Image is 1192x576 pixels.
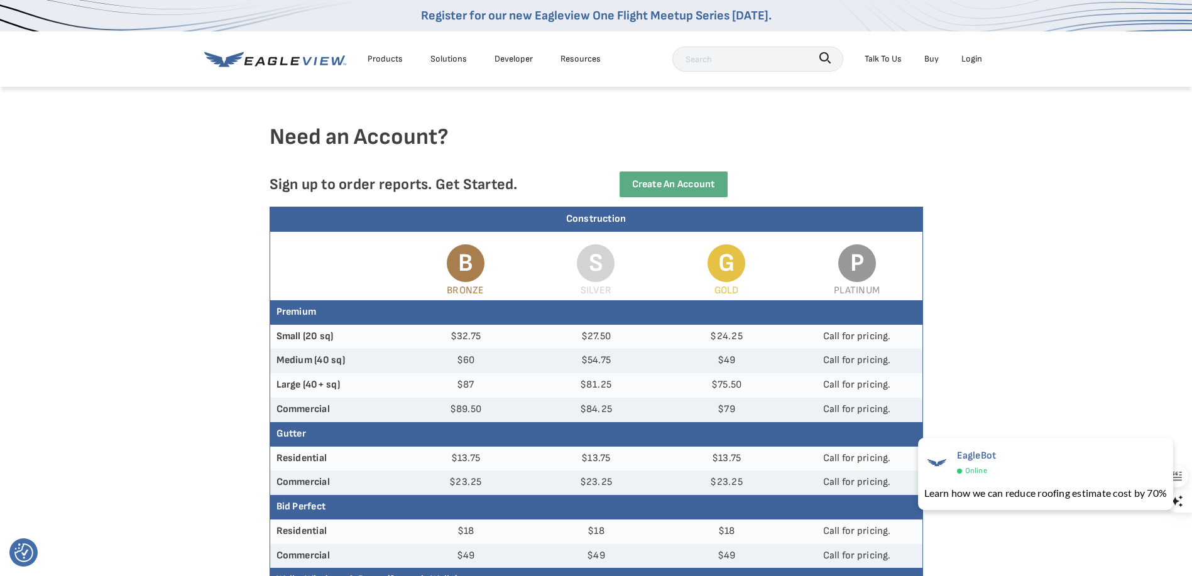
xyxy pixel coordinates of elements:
[961,51,982,67] div: Login
[270,349,401,373] th: Medium (40 sq)
[14,543,33,562] button: Consent Preferences
[792,447,922,471] td: Call for pricing.
[661,349,792,373] td: $49
[270,495,922,519] th: Bid Perfect
[270,519,401,544] th: Residential
[965,464,987,478] span: Online
[661,447,792,471] td: $13.75
[672,46,843,72] input: Search
[924,51,939,67] a: Buy
[792,470,922,495] td: Call for pricing.
[792,349,922,373] td: Call for pricing.
[531,398,662,422] td: $84.25
[270,175,576,193] p: Sign up to order reports. Get Started.
[865,51,902,67] div: Talk To Us
[834,285,880,296] span: Platinum
[792,544,922,568] td: Call for pricing.
[400,544,531,568] td: $49
[792,519,922,544] td: Call for pricing.
[430,51,467,67] div: Solutions
[368,51,403,67] div: Products
[531,373,662,398] td: $81.25
[400,325,531,349] td: $32.75
[838,244,876,282] span: P
[270,470,401,495] th: Commercial
[270,398,401,422] th: Commercial
[400,398,531,422] td: $89.50
[661,544,792,568] td: $49
[792,398,922,422] td: Call for pricing.
[531,544,662,568] td: $49
[400,470,531,495] td: $23.25
[577,244,615,282] span: S
[531,447,662,471] td: $13.75
[270,325,401,349] th: Small (20 sq)
[620,171,728,197] a: Create an Account
[661,470,792,495] td: $23.25
[581,285,611,296] span: Silver
[270,123,923,171] h4: Need an Account?
[531,325,662,349] td: $27.50
[531,349,662,373] td: $54.75
[400,349,531,373] td: $60
[714,285,739,296] span: Gold
[495,51,533,67] a: Developer
[708,244,745,282] span: G
[661,373,792,398] td: $75.50
[531,470,662,495] td: $23.25
[924,486,1167,501] div: Learn how we can reduce roofing estimate cost by 70%
[447,244,484,282] span: B
[14,543,33,562] img: Revisit consent button
[270,544,401,568] th: Commercial
[531,519,662,544] td: $18
[957,450,997,462] span: EagleBot
[400,519,531,544] td: $18
[270,300,922,325] th: Premium
[661,325,792,349] td: $24.25
[924,450,949,475] img: EagleBot
[270,373,401,398] th: Large (40+ sq)
[270,422,922,447] th: Gutter
[661,398,792,422] td: $79
[270,447,401,471] th: Residential
[421,8,772,23] a: Register for our new Eagleview One Flight Meetup Series [DATE].
[400,373,531,398] td: $87
[792,373,922,398] td: Call for pricing.
[792,325,922,349] td: Call for pricing.
[560,51,601,67] div: Resources
[661,519,792,544] td: $18
[447,285,484,296] span: Bronze
[270,207,922,232] div: Construction
[400,447,531,471] td: $13.75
